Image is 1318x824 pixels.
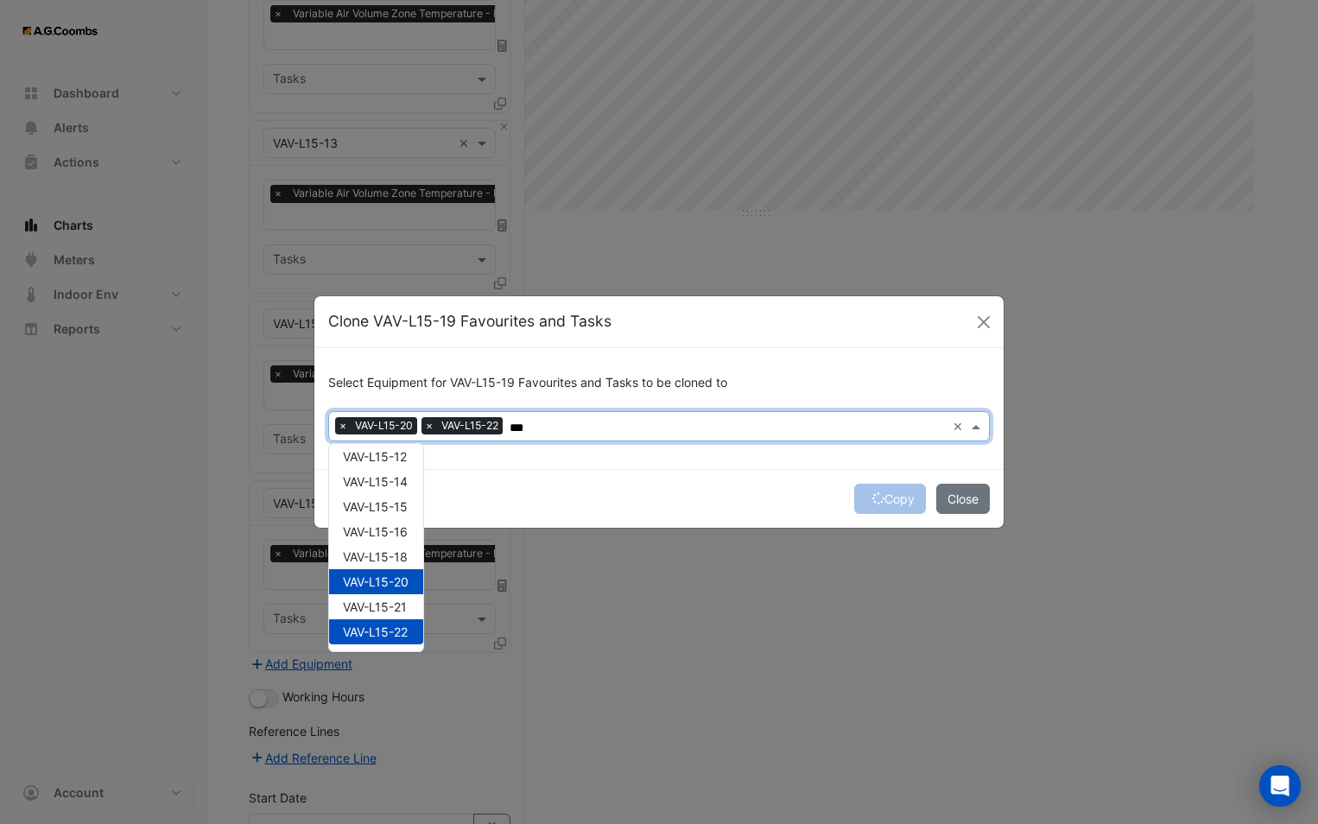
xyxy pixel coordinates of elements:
span: Clear [953,417,967,435]
button: Close [936,484,990,514]
span: × [421,417,437,434]
span: VAV-L15-21 [343,599,407,614]
span: VAV-L15-16 [343,524,408,539]
h5: Clone VAV-L15-19 Favourites and Tasks [328,310,611,333]
span: VAV-L15-18 [343,549,408,564]
button: Close [971,309,997,335]
span: VAV-L15-12 [343,449,407,464]
span: VAV-L15-20 [351,417,417,434]
h6: Select Equipment for VAV-L15-19 Favourites and Tasks to be cloned to [328,376,990,390]
span: VAV-L15-15 [343,499,408,514]
span: VAV-L15-14 [343,474,408,489]
span: × [335,417,351,434]
div: Open Intercom Messenger [1259,765,1301,807]
span: VAV-L15-20 [343,574,409,589]
span: VAV-L15-22 [343,624,408,639]
span: VAV-L15-22 [437,417,503,434]
ng-dropdown-panel: Options list [328,443,424,652]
